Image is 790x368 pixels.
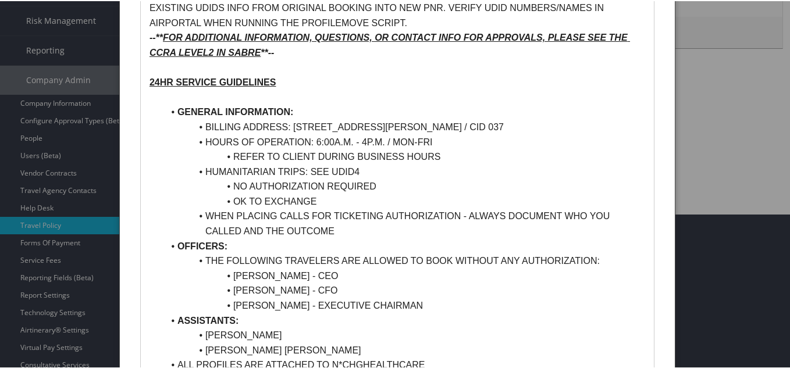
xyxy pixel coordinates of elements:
[163,148,645,163] li: REFER TO CLIENT DURING BUSINESS HOURS
[163,252,645,267] li: THE FOLLOWING TRAVELERS ARE ALLOWED TO BOOK WITHOUT ANY AUTHORIZATION:
[163,282,645,297] li: [PERSON_NAME] - CFO
[163,163,645,178] li: HUMANITARIAN TRIPS: SEE UDID4
[150,31,630,56] u: FOR ADDITIONAL INFORMATION, QUESTIONS, OR CONTACT INFO FOR APPROVALS, PLEASE SEE THE CCRA LEVEL2 ...
[163,327,645,342] li: [PERSON_NAME]
[177,315,239,324] strong: ASSISTANTS:
[163,297,645,312] li: [PERSON_NAME] - EXECUTIVE CHAIRMAN
[177,240,227,250] strong: OFFICERS:
[163,267,645,283] li: [PERSON_NAME] - CEO
[163,208,645,237] li: WHEN PLACING CALLS FOR TICKETING AUTHORIZATION - ALWAYS DOCUMENT WHO YOU CALLED AND THE OUTCOME
[177,106,293,116] strong: GENERAL INFORMATION:
[163,193,645,208] li: OK TO EXCHANGE
[163,342,645,357] li: [PERSON_NAME] [PERSON_NAME]
[163,119,645,134] li: BILLING ADDRESS: [STREET_ADDRESS][PERSON_NAME] / CID 037
[163,134,645,149] li: HOURS OF OPERATION: 6:00A.M. - 4P.M. / MON-FRI
[150,76,276,86] u: 24HR SERVICE GUIDELINES
[163,178,645,193] li: NO AUTHORIZATION REQUIRED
